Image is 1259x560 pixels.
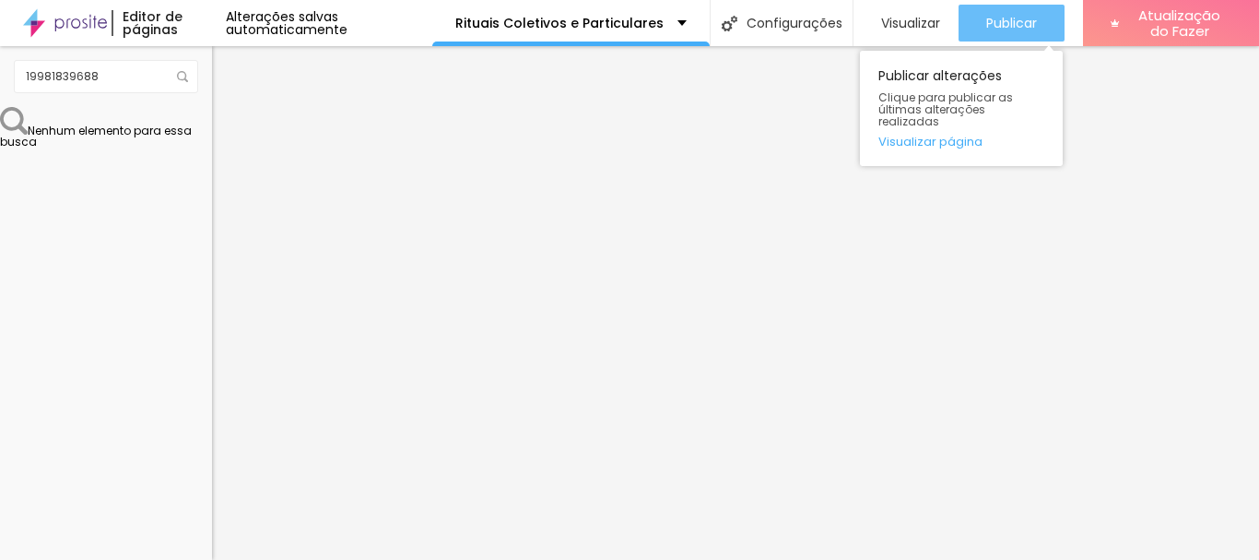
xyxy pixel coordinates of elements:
font: Publicar [986,14,1037,32]
font: Publicar alterações [878,66,1002,85]
font: Clique para publicar as últimas alterações realizadas [878,89,1013,129]
font: Visualizar página [878,133,982,150]
button: Publicar [959,5,1065,42]
font: Configurações [747,14,842,32]
font: Rituais Coletivos e Particulares [455,14,664,32]
font: Editor de páginas [123,7,182,39]
button: Visualizar [853,5,959,42]
font: Visualizar [881,14,940,32]
img: Ícone [722,16,737,31]
a: Visualizar página [878,136,1044,148]
img: Ícone [177,71,188,82]
font: Alterações salvas automaticamente [226,7,347,39]
font: Atualização do Fazer [1138,6,1220,41]
input: Buscar elemento [14,60,198,93]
